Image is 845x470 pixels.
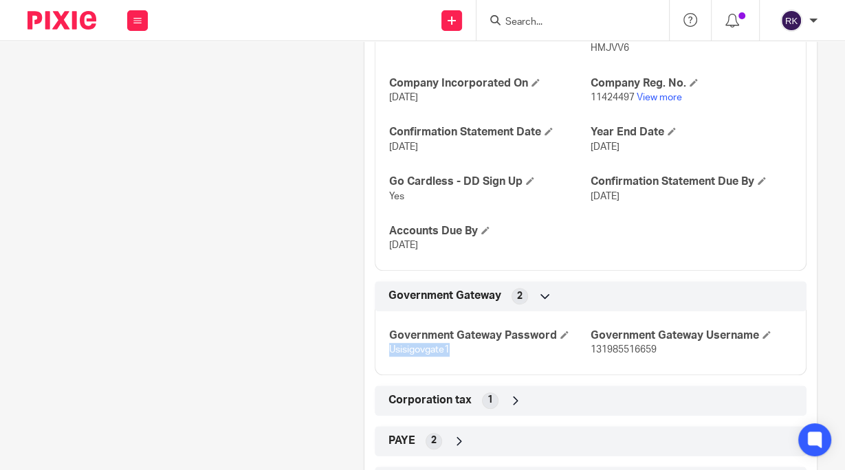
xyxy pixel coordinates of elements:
img: svg%3E [780,10,802,32]
h4: Confirmation Statement Date [389,125,591,139]
h4: Company Reg. No. [591,76,792,91]
span: [DATE] [591,192,619,201]
input: Search [504,16,628,29]
span: 11424497 [591,93,635,102]
span: 2 [431,434,437,447]
span: Government Gateway [388,289,501,303]
span: Usisigovgate1 [389,345,450,355]
span: HMJVV6 [591,43,629,53]
span: Yes [389,192,404,201]
h4: Company Incorporated On [389,76,591,91]
span: Corporation tax [388,393,472,407]
h4: Go Cardless - DD Sign Up [389,175,591,189]
span: PAYE [388,434,415,448]
span: 1 [487,393,493,407]
span: [DATE] [389,240,418,250]
img: Pixie [28,11,96,30]
h4: Government Gateway Username [591,328,792,343]
a: View more [637,93,682,102]
span: [DATE] [389,142,418,152]
h4: Government Gateway Password [389,328,591,343]
span: 2 [517,289,523,303]
span: [DATE] [389,93,418,102]
h4: Year End Date [591,125,792,139]
h4: Confirmation Statement Due By [591,175,792,189]
span: 131985516659 [591,345,657,355]
h4: Accounts Due By [389,224,591,238]
span: [DATE] [591,142,619,152]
